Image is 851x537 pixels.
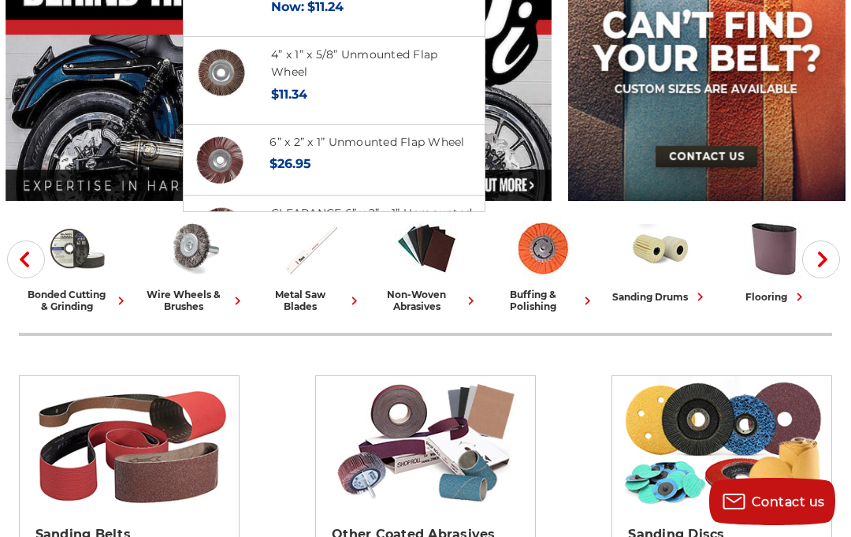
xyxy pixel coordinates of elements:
div: sanding drums [612,289,708,305]
img: 6" x 2" x 1" unmounted flap wheel [193,133,247,187]
div: buffing & polishing [492,289,596,312]
a: sanding drums [608,215,712,305]
img: Flooring [744,215,809,281]
img: Buffing & Polishing [511,215,576,281]
a: 6” x 2” x 1” Unmounted Flap Wheel [269,135,464,149]
div: bonded cutting & grinding [25,289,129,312]
div: wire wheels & brushes [142,289,246,312]
div: flooring [745,289,808,305]
img: Metal Saw Blades [277,215,343,281]
a: metal saw blades [258,215,362,312]
a: 4” x 1” x 5/8” Unmounted Flap Wheel [271,47,437,80]
a: bonded cutting & grinding [25,215,129,312]
img: Other Coated Abrasives [324,376,528,510]
img: Wire Wheels & Brushes [161,215,226,281]
button: Contact us [709,478,835,525]
img: 4" x 1" x 5/8" aluminum oxide unmounted flap wheel [195,46,248,99]
a: buffing & polishing [492,215,596,312]
img: Sanding Discs [620,376,824,510]
div: non-woven abrasives [375,289,479,312]
span: Contact us [752,494,825,509]
div: metal saw blades [258,289,362,312]
span: $26.95 [269,156,311,171]
img: Sanding Drums [627,215,693,281]
button: Next [802,241,840,278]
a: wire wheels & brushes [142,215,246,312]
img: Non-woven Abrasives [394,215,459,281]
button: Previous [7,241,45,278]
a: non-woven abrasives [375,215,479,312]
img: Bonded Cutting & Grinding [44,215,110,281]
img: CLEARANCE 6” x 2” x 1” Unmounted Flap Wheel [195,204,248,258]
span: $11.34 [271,87,307,102]
img: Sanding Belts [27,376,231,510]
a: flooring [725,215,829,305]
a: CLEARANCE 6” x 2” x 1” Unmounted Flap Wheel [271,206,472,238]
